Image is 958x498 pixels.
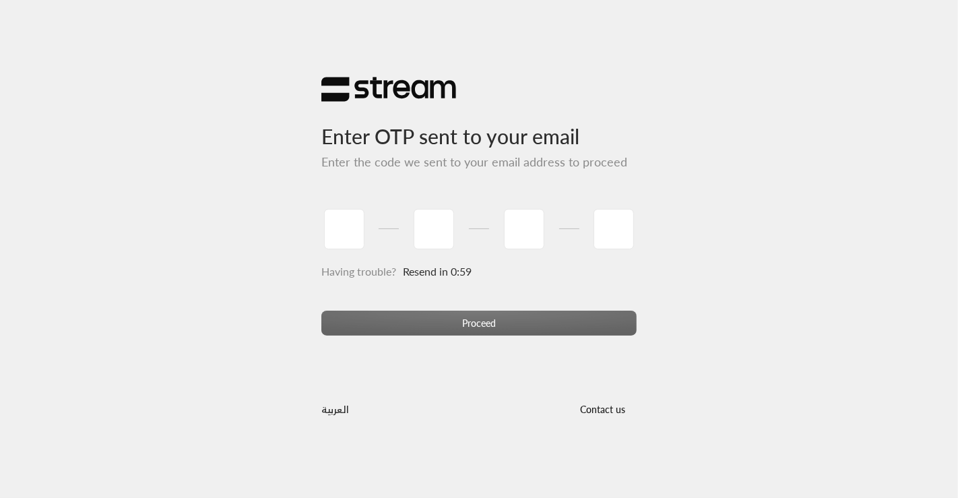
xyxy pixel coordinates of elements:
[321,76,456,102] img: Stream Logo
[569,404,637,415] a: Contact us
[403,265,472,278] span: Resend in 0:59
[321,102,637,149] h3: Enter OTP sent to your email
[321,265,396,278] span: Having trouble?
[321,155,637,170] h5: Enter the code we sent to your email address to proceed
[321,397,349,422] a: العربية
[569,397,637,422] button: Contact us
